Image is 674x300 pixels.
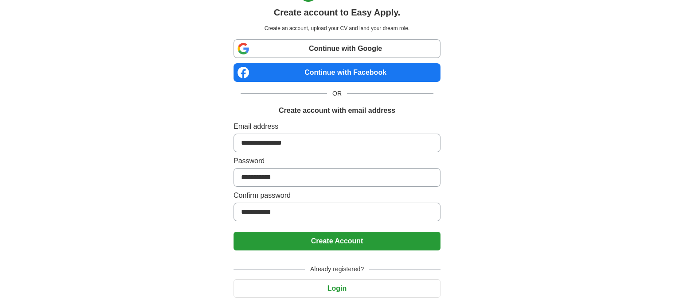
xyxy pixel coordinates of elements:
[305,265,369,274] span: Already registered?
[234,190,440,201] label: Confirm password
[234,232,440,250] button: Create Account
[234,279,440,298] button: Login
[327,89,347,98] span: OR
[234,285,440,292] a: Login
[234,121,440,132] label: Email address
[279,105,395,116] h1: Create account with email address
[234,63,440,82] a: Continue with Facebook
[274,6,401,19] h1: Create account to Easy Apply.
[235,24,439,32] p: Create an account, upload your CV and land your dream role.
[234,156,440,166] label: Password
[234,39,440,58] a: Continue with Google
